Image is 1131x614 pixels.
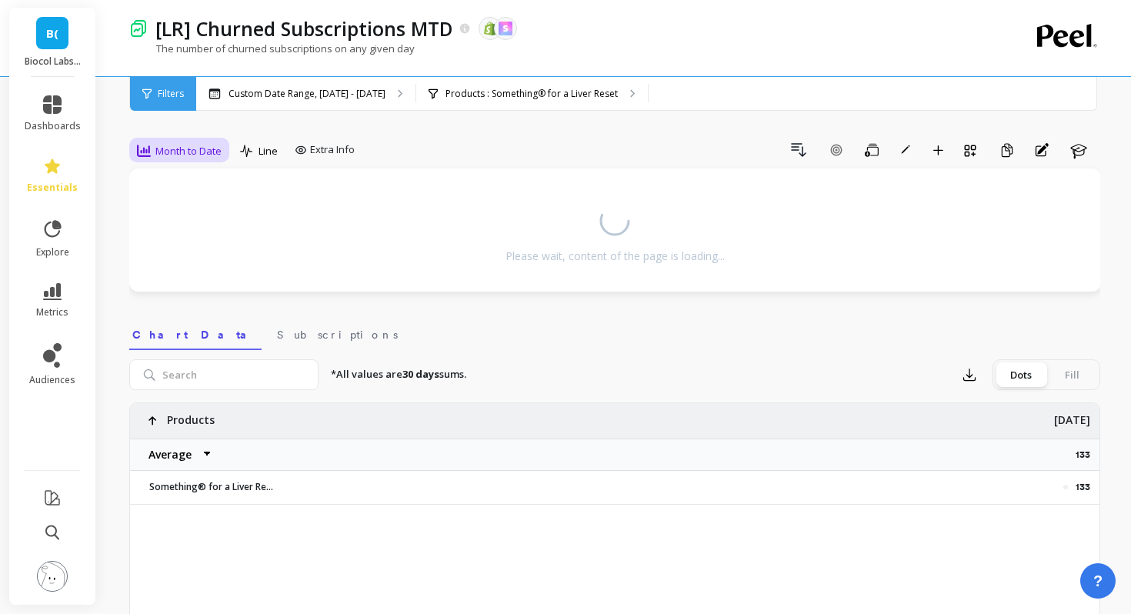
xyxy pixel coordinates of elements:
[25,120,81,132] span: dashboards
[129,42,415,55] p: The number of churned subscriptions on any given day
[1076,481,1090,493] p: 133
[140,481,275,493] p: Something® for a Liver Reset
[129,19,148,38] img: header icon
[1093,570,1103,592] span: ?
[331,367,466,382] p: *All values are sums.
[36,246,69,259] span: explore
[277,327,398,342] span: Subscriptions
[259,144,278,159] span: Line
[46,25,58,42] span: B(
[1054,403,1090,428] p: [DATE]
[996,362,1046,387] div: Dots
[445,88,618,100] p: Products : Something® for a Liver Reset
[505,249,725,264] div: Please wait, content of the page is loading...
[29,374,75,386] span: audiences
[310,142,355,158] span: Extra Info
[25,55,81,68] p: Biocol Labs (US)
[229,88,385,100] p: Custom Date Range, [DATE] - [DATE]
[499,22,512,35] img: api.skio.svg
[155,144,222,159] span: Month to Date
[129,315,1100,350] nav: Tabs
[27,182,78,194] span: essentials
[158,88,184,100] span: Filters
[36,306,68,319] span: metrics
[132,327,259,342] span: Chart Data
[167,403,215,428] p: Products
[402,367,439,381] strong: 30 days
[155,15,453,42] p: [LR] Churned Subscriptions MTD
[1046,362,1097,387] div: Fill
[37,561,68,592] img: profile picture
[1080,563,1116,599] button: ?
[129,359,319,390] input: Search
[483,22,497,35] img: api.shopify.svg
[1076,449,1099,461] p: 133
